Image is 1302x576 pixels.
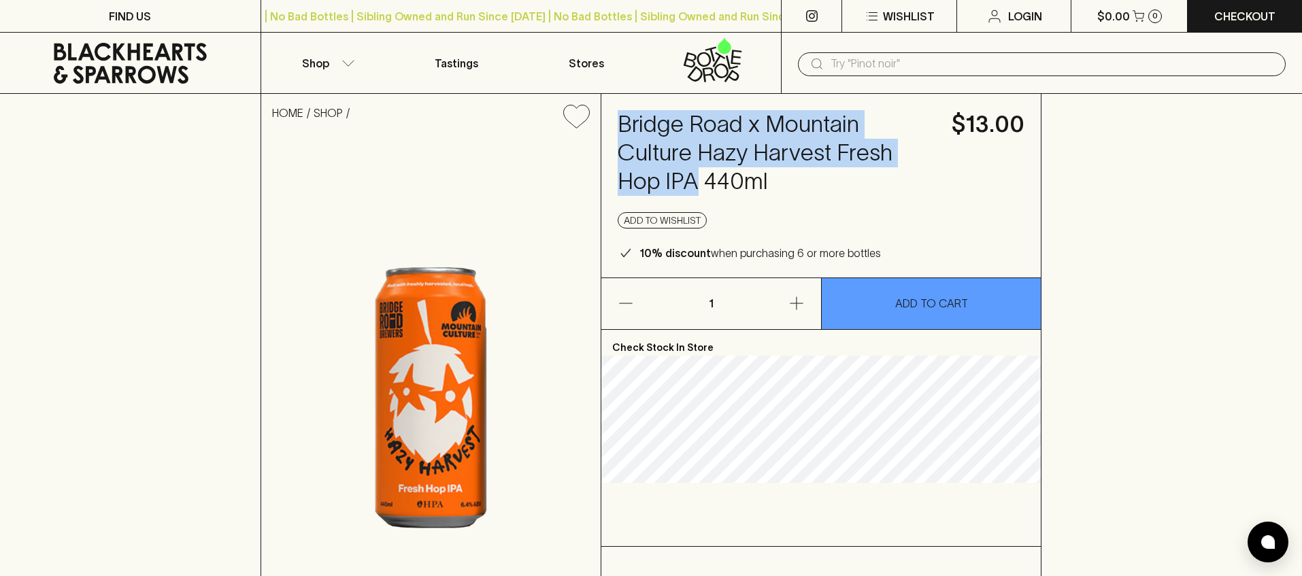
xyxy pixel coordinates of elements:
button: Add to wishlist [618,212,707,228]
img: bubble-icon [1261,535,1275,549]
button: Shop [261,33,391,93]
button: Add to wishlist [558,99,595,134]
p: Checkout [1214,8,1275,24]
p: Login [1008,8,1042,24]
p: Tastings [435,55,478,71]
h4: Bridge Road x Mountain Culture Hazy Harvest Fresh Hop IPA 440ml [618,110,935,196]
a: HOME [272,107,303,119]
p: ADD TO CART [895,295,968,311]
button: ADD TO CART [822,278,1041,329]
p: FIND US [109,8,151,24]
p: Check Stock In Store [601,330,1041,356]
p: Wishlist [883,8,935,24]
h4: $13.00 [952,110,1024,139]
p: Stores [569,55,604,71]
p: Shop [302,55,329,71]
p: $0.00 [1097,8,1130,24]
p: 0 [1152,12,1158,20]
a: Stores [521,33,651,93]
p: when purchasing 6 or more bottles [639,245,881,261]
b: 10% discount [639,247,711,259]
a: SHOP [314,107,343,119]
p: 1 [695,278,727,329]
input: Try "Pinot noir" [831,53,1275,75]
a: Tastings [391,33,521,93]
